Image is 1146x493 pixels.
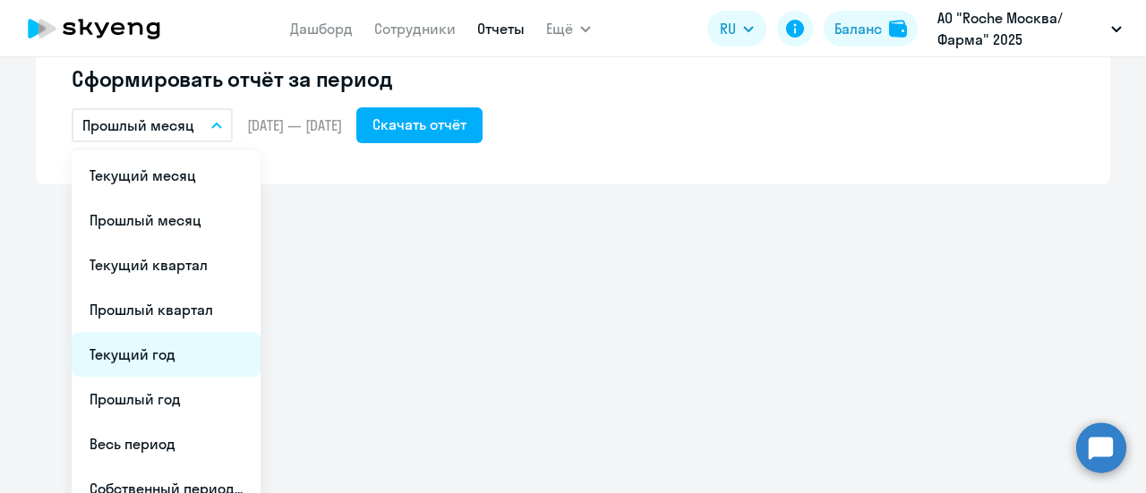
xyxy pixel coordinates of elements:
button: RU [707,11,766,47]
a: Отчеты [477,20,525,38]
p: АО "Roche Москва/Фарма" 2025 постоплата, [GEOGRAPHIC_DATA] | ЗАО Рош [GEOGRAPHIC_DATA] (IT-департ... [937,7,1104,50]
a: Дашборд [290,20,353,38]
button: Ещё [546,11,591,47]
a: Сотрудники [374,20,456,38]
h5: Сформировать отчёт за период [72,64,1074,93]
p: Прошлый месяц [82,115,194,136]
span: RU [720,18,736,39]
span: [DATE] — [DATE] [247,115,342,135]
button: Скачать отчёт [356,107,483,143]
span: Ещё [546,18,573,39]
button: Прошлый месяц [72,108,233,142]
div: Скачать отчёт [372,114,466,135]
button: Балансbalance [824,11,918,47]
div: Баланс [834,18,882,39]
button: АО "Roche Москва/Фарма" 2025 постоплата, [GEOGRAPHIC_DATA] | ЗАО Рош [GEOGRAPHIC_DATA] (IT-департ... [928,7,1131,50]
img: balance [889,20,907,38]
